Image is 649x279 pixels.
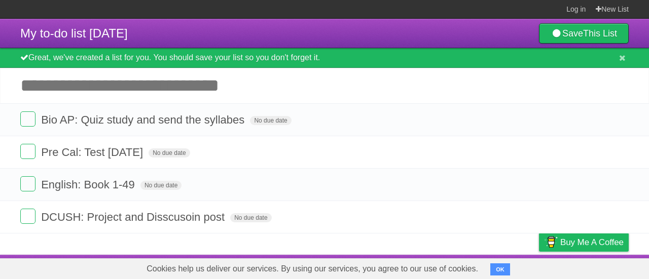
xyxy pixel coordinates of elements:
[250,116,291,125] span: No due date
[583,28,617,38] b: This List
[539,233,629,252] a: Buy me a coffee
[149,148,190,157] span: No due date
[544,233,558,251] img: Buy me a coffee
[20,111,35,127] label: Done
[41,178,137,191] span: English: Book 1-49
[526,257,552,276] a: Privacy
[490,263,510,275] button: OK
[230,213,271,222] span: No due date
[491,257,514,276] a: Terms
[404,257,425,276] a: About
[565,257,629,276] a: Suggest a feature
[438,257,479,276] a: Developers
[539,23,629,44] a: SaveThis List
[140,181,182,190] span: No due date
[136,259,488,279] span: Cookies help us deliver our services. By using our services, you agree to our use of cookies.
[20,176,35,191] label: Done
[41,211,227,223] span: DCUSH: Project and Disscusoin post
[560,233,624,251] span: Buy me a coffee
[20,209,35,224] label: Done
[20,26,128,40] span: My to-do list [DATE]
[20,144,35,159] label: Done
[41,146,146,158] span: Pre Cal: Test [DATE]
[41,113,247,126] span: Bio AP: Quiz study and send the syllabes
